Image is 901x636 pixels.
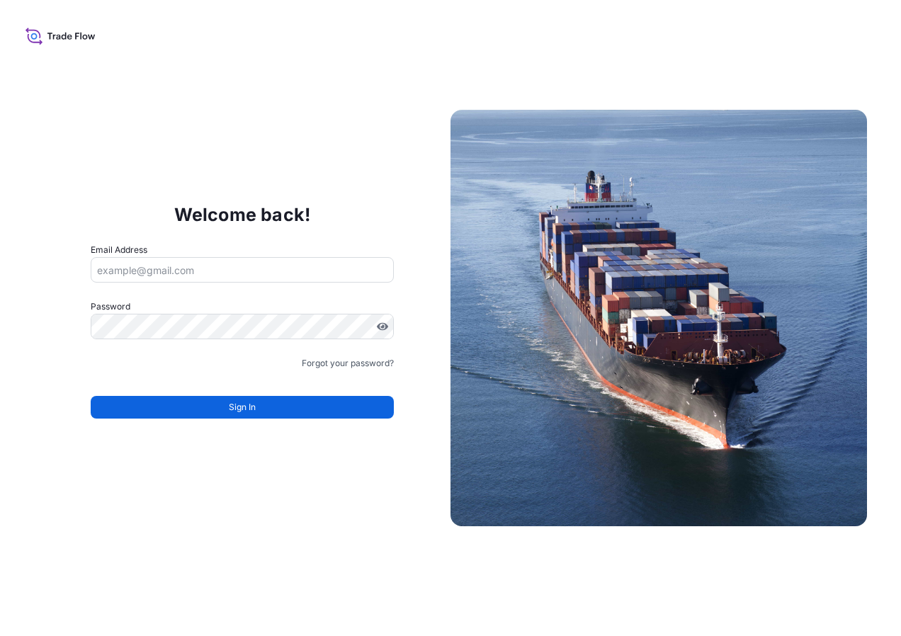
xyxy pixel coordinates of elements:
input: example@gmail.com [91,257,394,283]
label: Email Address [91,243,147,257]
button: Show password [377,321,388,332]
img: Ship illustration [450,110,867,526]
button: Sign In [91,396,394,419]
a: Forgot your password? [302,356,394,370]
label: Password [91,300,394,314]
span: Sign In [229,400,256,414]
p: Welcome back! [174,203,311,226]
